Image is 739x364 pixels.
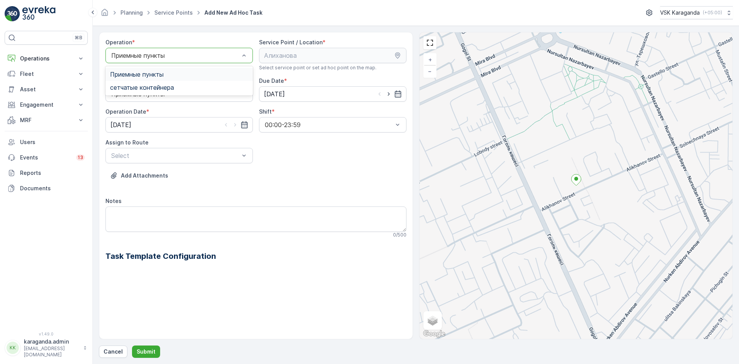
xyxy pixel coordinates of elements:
[5,82,88,97] button: Asset
[7,342,19,354] div: KK
[393,232,406,238] p: 0 / 500
[428,56,432,63] span: +
[110,84,174,91] span: сетчатыe контейнера
[24,338,79,346] p: karaganda.admin
[5,165,88,181] a: Reports
[104,348,123,356] p: Cancel
[5,6,20,22] img: logo
[5,51,88,66] button: Operations
[105,39,132,45] label: Operation
[5,338,88,358] button: KKkaraganda.admin[EMAIL_ADDRESS][DOMAIN_NAME]
[5,112,88,128] button: MRF
[259,86,406,102] input: dd/mm/yyyy
[203,9,264,17] span: Add New Ad Hoc Task
[20,169,85,177] p: Reports
[105,169,173,182] button: Upload File
[100,11,109,18] a: Homepage
[259,108,272,115] label: Shift
[660,6,733,19] button: VSK Karaganda(+05:00)
[259,39,323,45] label: Service Point / Location
[105,198,122,204] label: Notes
[20,55,72,62] p: Operations
[99,346,127,358] button: Cancel
[121,172,168,179] p: Add Attachments
[20,101,72,109] p: Engagement
[428,68,432,74] span: −
[105,139,149,146] label: Assign to Route
[20,86,72,93] p: Asset
[137,348,155,356] p: Submit
[154,9,193,16] a: Service Points
[105,250,406,262] h2: Task Template Configuration
[259,77,284,84] label: Due Date
[111,151,239,160] p: Select
[105,117,253,133] input: dd/mm/yyyy
[120,9,143,16] a: Planning
[5,150,88,165] a: Events13
[424,37,436,49] a: View Fullscreen
[703,10,722,16] p: ( +05:00 )
[105,108,146,115] label: Operation Date
[5,97,88,112] button: Engagement
[110,71,164,78] span: Приемные пункты
[20,70,72,78] p: Fleet
[424,65,436,77] a: Zoom Out
[20,138,85,146] p: Users
[75,35,82,41] p: ⌘B
[259,48,406,63] input: Алиханова
[24,346,79,358] p: [EMAIL_ADDRESS][DOMAIN_NAME]
[660,9,700,17] p: VSK Karaganda
[132,346,160,358] button: Submit
[20,154,72,161] p: Events
[20,185,85,192] p: Documents
[259,65,376,71] span: Select service point or set ad hoc point on the map.
[5,66,88,82] button: Fleet
[22,6,55,22] img: logo_light-DOdMpM7g.png
[421,329,447,339] img: Google
[424,312,441,329] a: Layers
[78,154,83,161] p: 13
[5,332,88,336] span: v 1.49.0
[421,329,447,339] a: Open this area in Google Maps (opens a new window)
[5,181,88,196] a: Documents
[20,116,72,124] p: MRF
[5,134,88,150] a: Users
[424,54,436,65] a: Zoom In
